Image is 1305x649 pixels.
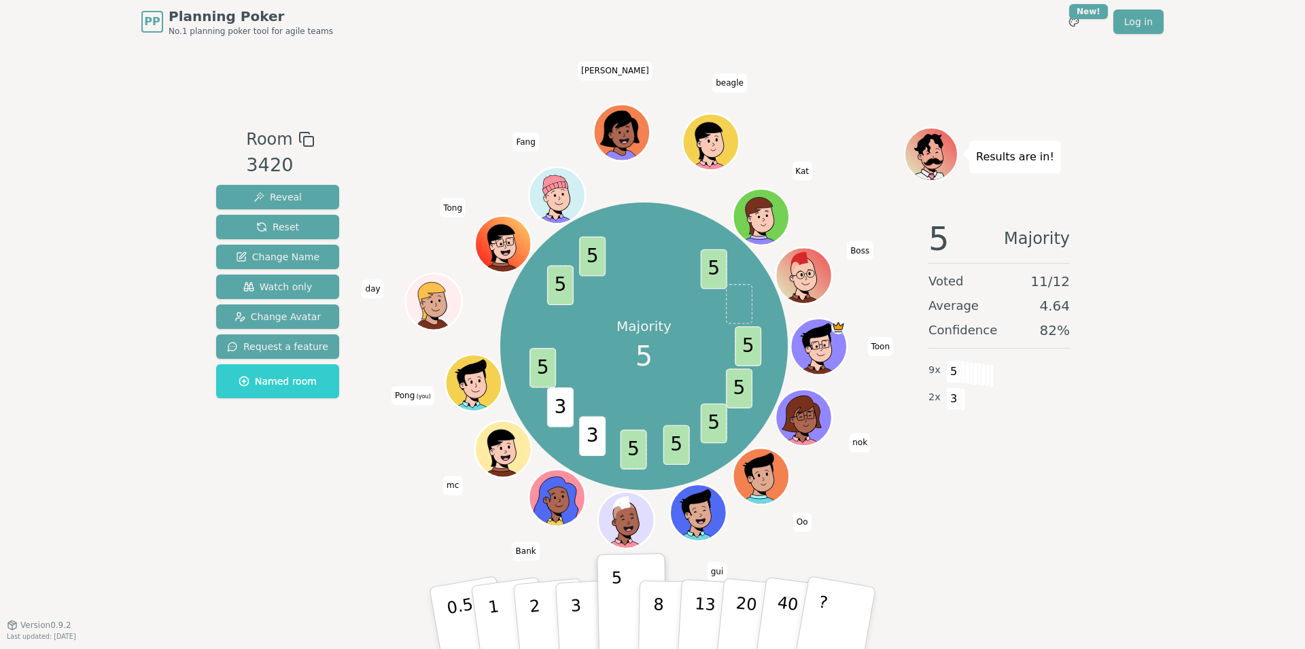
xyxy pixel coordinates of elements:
[529,348,556,388] span: 5
[391,386,434,405] span: Click to change your name
[663,425,689,466] span: 5
[735,326,761,366] span: 5
[216,304,339,329] button: Change Avatar
[362,279,384,298] span: Click to change your name
[616,317,672,336] p: Majority
[546,265,573,305] span: 5
[141,7,333,37] a: PPPlanning PokerNo.1 planning poker tool for agile teams
[726,368,752,408] span: 5
[512,132,538,151] span: Click to change your name
[946,387,962,410] span: 3
[847,241,873,260] span: Click to change your name
[7,633,76,640] span: Last updated: [DATE]
[1113,10,1164,34] a: Log in
[636,336,652,376] span: 5
[620,429,646,470] span: 5
[256,220,299,234] span: Reset
[243,280,313,294] span: Watch only
[1069,4,1108,19] div: New!
[831,320,845,334] span: Toon is the host
[7,620,71,631] button: Version0.9.2
[928,390,941,405] span: 2 x
[216,215,339,239] button: Reset
[1004,222,1070,255] span: Majority
[1039,296,1070,315] span: 4.64
[793,512,812,531] span: Click to change your name
[700,249,727,290] span: 5
[246,152,314,179] div: 3420
[546,387,573,427] span: 3
[1030,272,1070,291] span: 11 / 12
[976,147,1054,166] p: Results are in!
[246,127,292,152] span: Room
[236,250,319,264] span: Change Name
[700,404,727,444] span: 5
[928,321,997,340] span: Confidence
[928,296,979,315] span: Average
[443,476,462,495] span: Click to change your name
[579,236,606,277] span: 5
[254,190,302,204] span: Reveal
[579,417,606,457] span: 3
[1062,10,1086,34] button: New!
[946,360,962,383] span: 5
[849,433,871,452] span: Click to change your name
[712,73,747,92] span: Click to change your name
[612,568,623,642] p: 5
[1040,321,1070,340] span: 82 %
[792,161,812,180] span: Click to change your name
[928,222,950,255] span: 5
[144,14,160,30] span: PP
[227,340,328,353] span: Request a feature
[867,337,893,356] span: Click to change your name
[169,26,333,37] span: No.1 planning poker tool for agile teams
[169,7,333,26] span: Planning Poker
[239,374,317,388] span: Named room
[415,393,431,400] span: (you)
[578,61,652,80] span: Click to change your name
[216,245,339,269] button: Change Name
[512,542,540,561] span: Click to change your name
[234,310,321,323] span: Change Avatar
[447,356,500,409] button: Click to change your avatar
[216,334,339,359] button: Request a feature
[708,561,727,580] span: Click to change your name
[216,185,339,209] button: Reveal
[928,363,941,378] span: 9 x
[20,620,71,631] span: Version 0.9.2
[928,272,964,291] span: Voted
[216,364,339,398] button: Named room
[440,198,466,217] span: Click to change your name
[216,275,339,299] button: Watch only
